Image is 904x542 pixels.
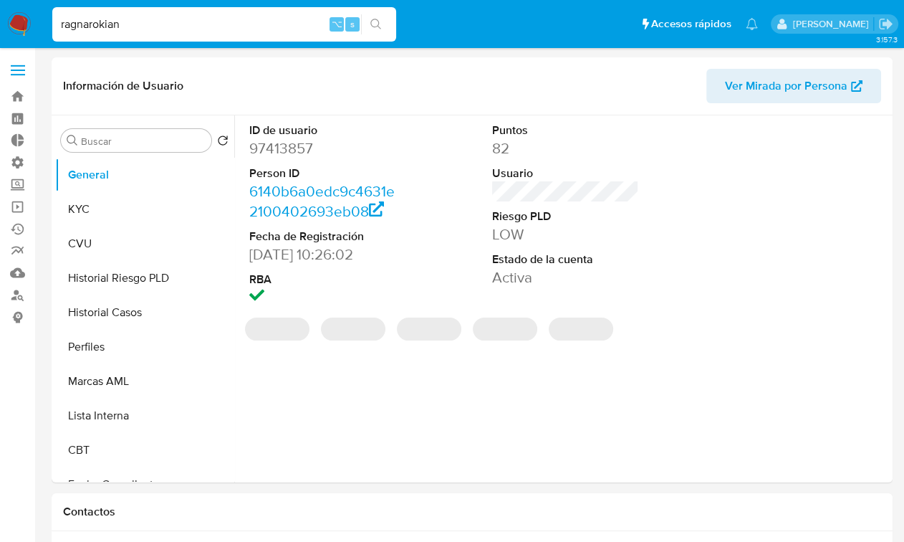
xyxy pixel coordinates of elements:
h1: Información de Usuario [63,79,183,93]
a: 6140b6a0edc9c4631e2100402693eb08 [249,181,395,222]
button: Lista Interna [55,399,234,433]
span: ‌ [473,318,537,341]
dt: Riesgo PLD [492,209,640,224]
button: CBT [55,433,234,467]
button: Volver al orden por defecto [217,135,229,151]
a: Notificaciones [746,18,758,30]
dt: ID de usuario [249,123,397,138]
span: s [350,17,355,31]
dt: Puntos [492,123,640,138]
dd: 82 [492,138,640,158]
dt: RBA [249,272,397,287]
button: search-icon [361,14,390,34]
span: ‌ [549,318,613,341]
dt: Fecha de Registración [249,229,397,244]
span: Accesos rápidos [651,16,731,32]
dd: LOW [492,224,640,244]
span: ‌ [245,318,309,341]
dt: Estado de la cuenta [492,252,640,267]
dt: Usuario [492,166,640,181]
dd: 97413857 [249,138,397,158]
p: federico.luaces@mercadolibre.com [792,17,873,31]
input: Buscar [81,135,206,148]
span: ⌥ [331,17,342,31]
button: Marcas AML [55,364,234,399]
a: Salir [878,16,893,32]
button: CVU [55,227,234,261]
button: General [55,158,234,192]
button: Buscar [67,135,78,146]
span: ‌ [397,318,461,341]
dd: Activa [492,267,640,287]
button: Fecha Compliant [55,467,234,502]
h1: Contactos [63,505,881,519]
button: Historial Casos [55,295,234,330]
button: Historial Riesgo PLD [55,261,234,295]
button: KYC [55,192,234,227]
span: Ver Mirada por Persona [725,69,847,103]
span: ‌ [321,318,385,341]
button: Perfiles [55,330,234,364]
input: Buscar usuario o caso... [52,15,396,34]
dd: [DATE] 10:26:02 [249,244,397,265]
button: Ver Mirada por Persona [706,69,881,103]
dt: Person ID [249,166,397,181]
